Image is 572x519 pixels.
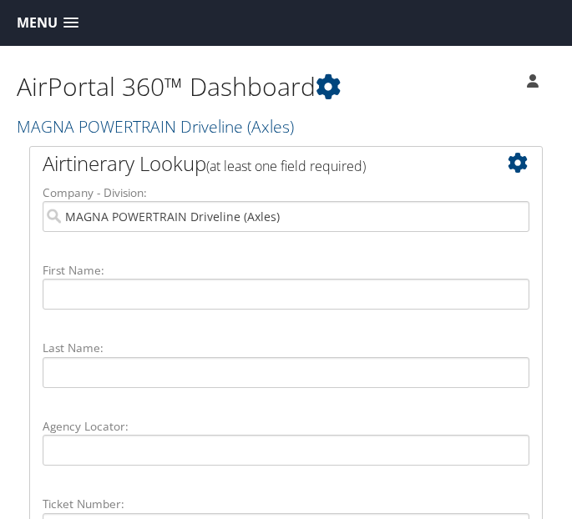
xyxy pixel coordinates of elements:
[43,149,402,178] h2: Airtinerary Lookup
[17,69,421,104] h1: AirPortal 360™ Dashboard
[43,340,529,356] label: Last Name:
[206,157,366,175] span: (at least one field required)
[43,418,529,435] label: Agency Locator:
[17,115,298,138] a: MAGNA POWERTRAIN Driveline (Axles)
[43,262,529,279] label: First Name:
[17,15,58,31] span: Menu
[8,9,87,37] a: Menu
[43,184,529,201] label: Company - Division:
[43,496,529,512] label: Ticket Number:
